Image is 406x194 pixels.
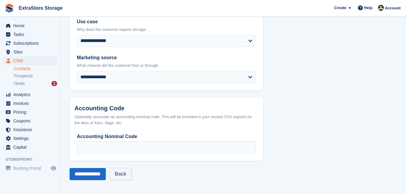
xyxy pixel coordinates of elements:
span: Tasks [13,30,50,39]
span: Sites [13,48,50,56]
a: Deals 1 [14,80,57,87]
span: Home [13,21,50,30]
span: Create [334,5,346,11]
a: menu [3,164,57,173]
label: Use case [77,18,256,25]
a: menu [3,57,57,65]
a: menu [3,125,57,134]
span: Coupons [13,117,50,125]
span: Help [364,5,372,11]
span: Deals [14,81,25,86]
span: Booking Portal [13,164,50,173]
span: Storefront [5,157,60,163]
a: ExtraStore Storage [16,3,65,13]
div: 1 [51,81,57,86]
p: Why does the customer require storage. [77,27,256,33]
a: menu [3,39,57,47]
span: Analytics [13,90,50,99]
span: Settings [13,134,50,143]
a: menu [3,48,57,56]
a: Preview store [50,165,57,172]
span: Insurance [13,125,50,134]
a: menu [3,117,57,125]
a: menu [3,30,57,39]
a: Prospects [14,73,57,79]
a: Contacts [14,66,57,72]
label: Accounting Nominal Code [77,133,256,140]
div: Optionally associate an accounting nominal code. This will be included in your invoice CSV export... [74,114,258,126]
a: menu [3,21,57,30]
span: Pricing [13,108,50,116]
h2: Accounting Code [74,105,258,112]
a: menu [3,143,57,151]
span: Account [385,5,401,11]
img: stora-icon-8386f47178a22dfd0bd8f6a31ec36ba5ce8667c1dd55bd0f319d3a0aa187defe.svg [5,4,14,13]
span: Capital [13,143,50,151]
img: Chelsea Parker [378,5,384,11]
a: menu [3,90,57,99]
label: Marketing source [77,54,256,61]
a: Back [109,168,131,180]
a: menu [3,99,57,108]
a: menu [3,108,57,116]
span: Subscriptions [13,39,50,47]
span: CRM [13,57,50,65]
a: menu [3,134,57,143]
p: What channel did the customer find us through. [77,63,256,69]
span: Prospects [14,73,33,79]
span: Invoices [13,99,50,108]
